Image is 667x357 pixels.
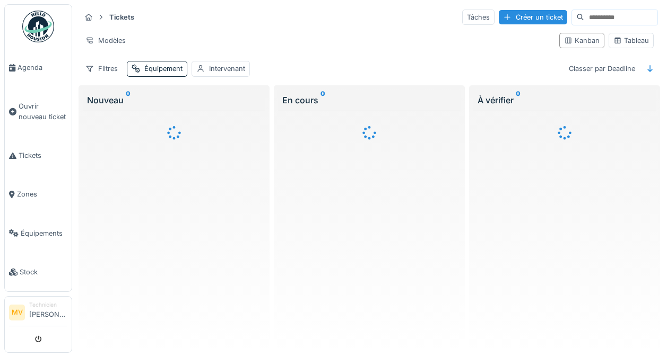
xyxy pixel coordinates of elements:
[29,301,67,324] li: [PERSON_NAME]
[81,33,131,48] div: Modèles
[29,301,67,309] div: Technicien
[9,301,67,326] a: MV Technicien[PERSON_NAME]
[320,94,325,106] sup: 0
[81,61,123,76] div: Filtres
[105,12,138,22] strong: Tickets
[22,11,54,42] img: Badge_color-CXgf-gQk.svg
[5,48,72,87] a: Agenda
[5,136,72,175] a: Tickets
[5,175,72,213] a: Zones
[19,150,67,160] span: Tickets
[87,94,261,106] div: Nouveau
[499,10,567,24] div: Créer un ticket
[17,189,67,199] span: Zones
[21,228,67,238] span: Équipements
[516,94,521,106] sup: 0
[478,94,652,106] div: À vérifier
[18,63,67,73] span: Agenda
[126,94,131,106] sup: 0
[5,253,72,291] a: Stock
[19,101,67,121] span: Ouvrir nouveau ticket
[564,61,640,76] div: Classer par Deadline
[9,305,25,320] li: MV
[564,35,600,46] div: Kanban
[209,64,245,74] div: Intervenant
[144,64,183,74] div: Équipement
[282,94,456,106] div: En cours
[20,267,67,277] span: Stock
[5,87,72,136] a: Ouvrir nouveau ticket
[613,35,649,46] div: Tableau
[5,214,72,253] a: Équipements
[462,10,495,25] div: Tâches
